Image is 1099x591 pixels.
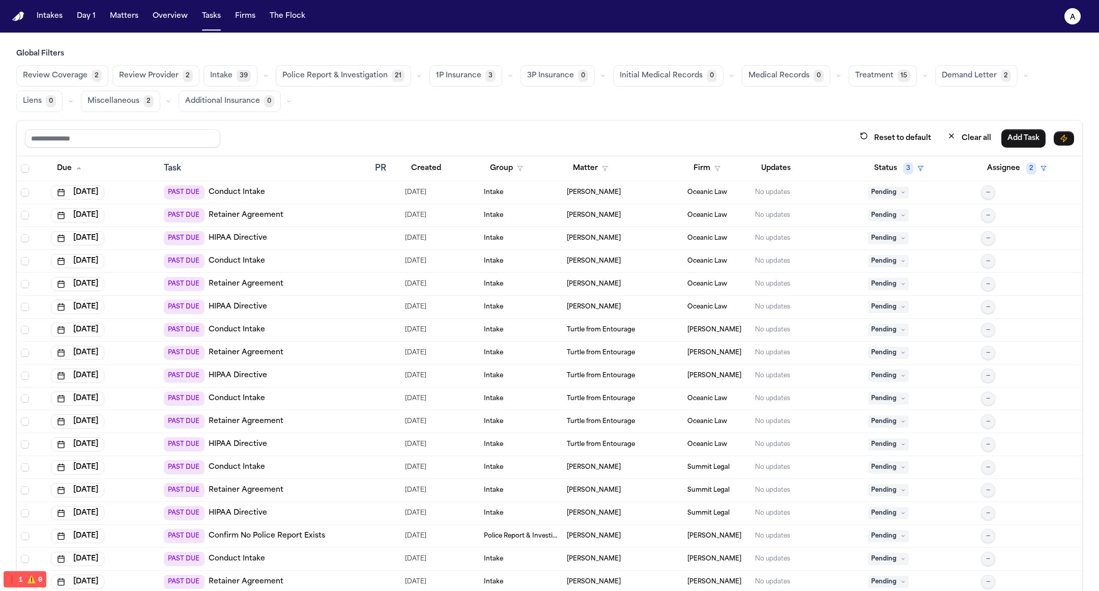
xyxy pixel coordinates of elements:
span: 3P Insurance [527,71,574,81]
img: Finch Logo [12,12,24,21]
button: Day 1 [73,7,100,25]
button: Additional Insurance0 [179,91,281,112]
button: Miscellaneous2 [81,91,160,112]
span: Intake [210,71,233,81]
a: Home [12,12,24,21]
button: Review Coverage2 [16,65,108,87]
span: 0 [814,70,824,82]
span: Liens [23,96,42,106]
span: Review Coverage [23,71,88,81]
span: 0 [707,70,717,82]
span: 2 [143,95,154,107]
span: 15 [898,70,910,82]
span: Review Provider [119,71,179,81]
button: Police Report & Investigation21 [276,65,411,87]
button: Immediate Task [1054,131,1074,146]
button: Review Provider2 [112,65,199,87]
button: Clear all [941,129,997,148]
span: 39 [237,70,251,82]
button: Matters [106,7,142,25]
span: 0 [264,95,274,107]
button: Firms [231,7,259,25]
button: Add Task [1001,129,1046,148]
span: 3 [485,70,496,82]
button: The Flock [266,7,309,25]
span: 2 [92,70,102,82]
span: Initial Medical Records [620,71,703,81]
button: Treatment15 [849,65,917,87]
button: Intakes [33,7,67,25]
button: 3P Insurance0 [520,65,595,87]
span: 2 [1001,70,1011,82]
span: Additional Insurance [185,96,260,106]
button: Demand Letter2 [935,65,1018,87]
span: Miscellaneous [88,96,139,106]
span: Demand Letter [942,71,997,81]
button: Reset to default [854,129,937,148]
span: Treatment [855,71,893,81]
button: Initial Medical Records0 [613,65,724,87]
span: Medical Records [748,71,809,81]
button: Overview [149,7,192,25]
button: Tasks [198,7,225,25]
button: Intake39 [204,65,257,87]
button: Liens0 [16,91,63,112]
button: Medical Records0 [742,65,830,87]
span: Police Report & Investigation [282,71,388,81]
span: 2 [183,70,193,82]
h3: Global Filters [16,49,1083,59]
span: 0 [46,95,56,107]
button: 1P Insurance3 [429,65,502,87]
span: 0 [578,70,588,82]
span: 1P Insurance [436,71,481,81]
span: 21 [392,70,404,82]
